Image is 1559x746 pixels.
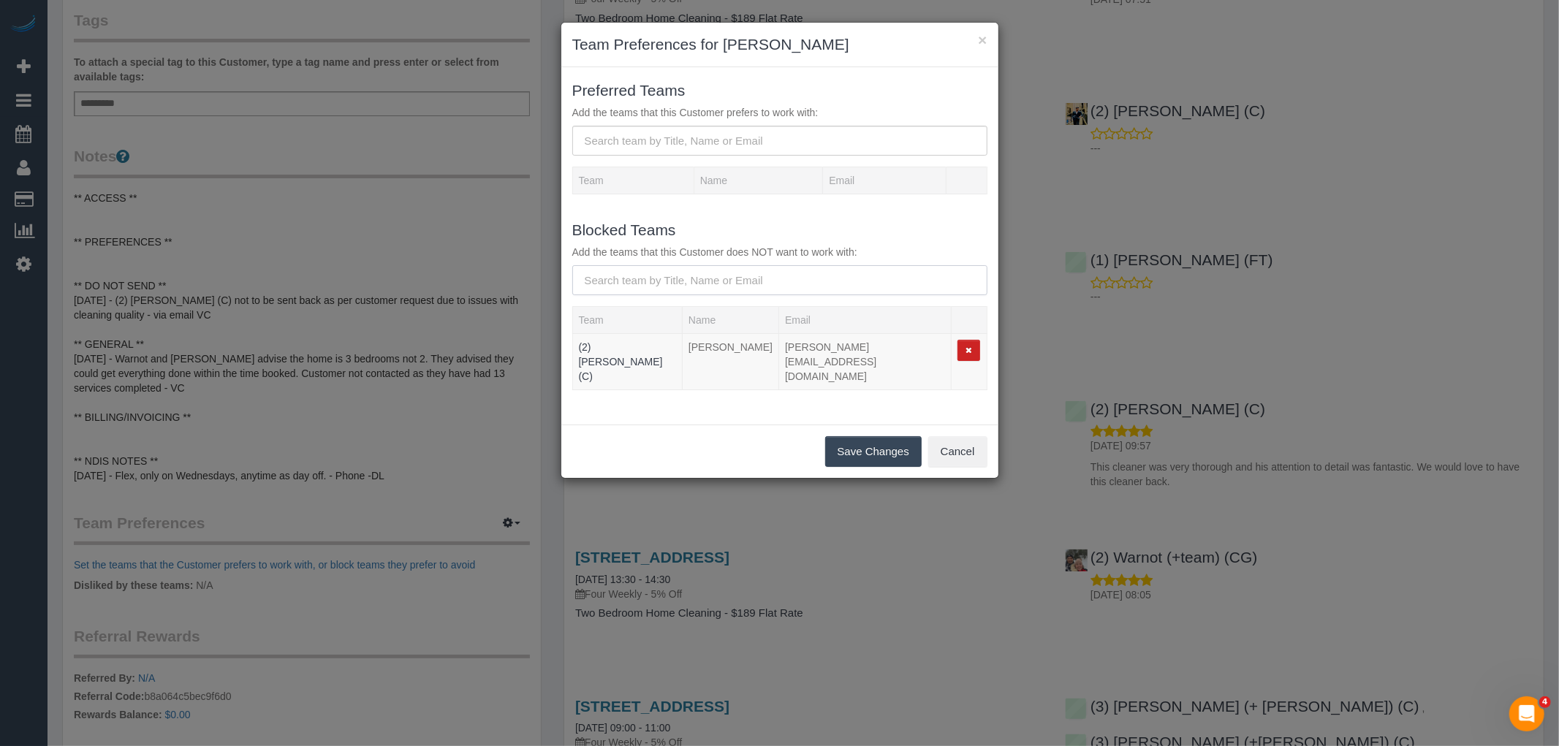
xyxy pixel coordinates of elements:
[572,34,987,56] h3: Team Preferences for [PERSON_NAME]
[694,167,823,194] th: Name
[572,265,987,295] input: Search team by Title, Name or Email
[572,221,987,238] h3: Blocked Teams
[561,23,998,478] sui-modal: Team Preferences for Rosie Shuter
[572,105,987,120] p: Add the teams that this Customer prefers to work with:
[572,307,683,334] th: Team
[579,341,663,382] a: (2) [PERSON_NAME] (C)
[779,334,952,390] td: Email
[823,167,947,194] th: Email
[572,82,987,99] h3: Preferred Teams
[683,334,779,390] td: Name
[572,167,694,194] th: Team
[825,436,922,467] button: Save Changes
[572,334,683,390] td: Team
[1539,696,1551,708] span: 4
[978,32,987,47] button: ×
[779,307,952,334] th: Email
[1509,696,1544,731] iframe: Intercom live chat
[572,126,987,156] input: Search team by Title, Name or Email
[928,436,987,467] button: Cancel
[683,307,779,334] th: Name
[572,245,987,259] p: Add the teams that this Customer does NOT want to work with:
